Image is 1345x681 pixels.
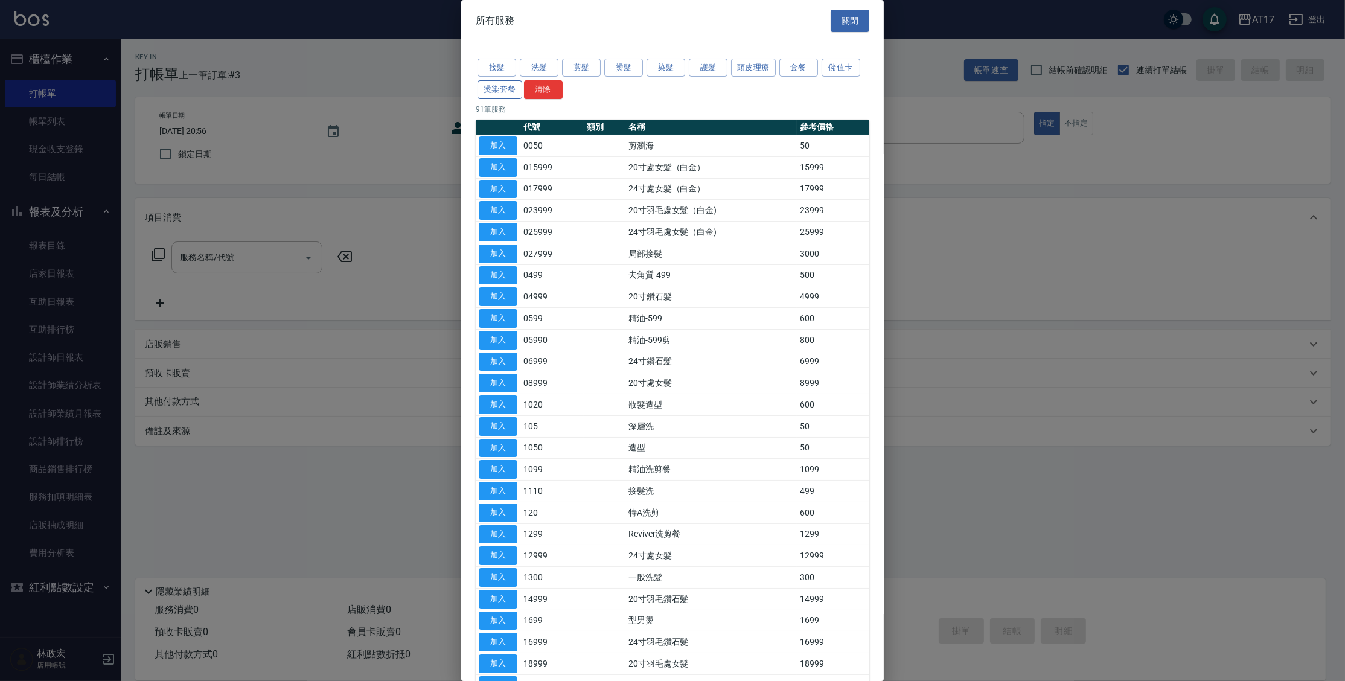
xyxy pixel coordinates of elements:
td: 027999 [520,243,584,264]
td: 局部接髮 [625,243,797,264]
td: 25999 [797,222,869,243]
td: 20寸鑽石髮 [625,286,797,308]
td: 120 [520,502,584,523]
button: 加入 [479,439,517,458]
button: 加入 [479,546,517,565]
button: 儲值卡 [822,59,860,77]
button: 加入 [479,395,517,414]
td: 20寸羽毛處女髮 [625,653,797,675]
button: 加入 [479,417,517,436]
td: 1300 [520,567,584,589]
td: 025999 [520,222,584,243]
button: 加入 [479,482,517,500]
td: 1020 [520,394,584,416]
span: 所有服務 [476,14,514,27]
button: 加入 [479,612,517,630]
td: 50 [797,415,869,437]
button: 加入 [479,201,517,220]
td: 精油洗剪餐 [625,459,797,481]
td: 0599 [520,308,584,330]
td: 04999 [520,286,584,308]
td: 015999 [520,156,584,178]
td: 50 [797,437,869,459]
button: 加入 [479,504,517,522]
td: 105 [520,415,584,437]
td: 24寸羽毛鑽石髮 [625,631,797,653]
td: 14999 [797,588,869,610]
button: 加入 [479,287,517,306]
th: 代號 [520,120,584,135]
button: 頭皮理療 [731,59,776,77]
td: 50 [797,135,869,157]
button: 護髮 [689,59,727,77]
td: 1299 [520,523,584,545]
td: 接髮洗 [625,481,797,502]
td: 300 [797,567,869,589]
td: 16999 [520,631,584,653]
td: 8999 [797,372,869,394]
button: 加入 [479,245,517,263]
td: 0050 [520,135,584,157]
td: 12999 [520,545,584,567]
td: 499 [797,481,869,502]
td: 600 [797,394,869,416]
td: 06999 [520,351,584,372]
button: 加入 [479,180,517,199]
td: 20寸羽毛鑽石髮 [625,588,797,610]
td: 去角質-499 [625,264,797,286]
td: 1110 [520,481,584,502]
button: 接髮 [478,59,516,77]
td: 17999 [797,178,869,200]
button: 套餐 [779,59,818,77]
button: 加入 [479,223,517,241]
td: 1099 [797,459,869,481]
td: 017999 [520,178,584,200]
td: 16999 [797,631,869,653]
td: 深層洗 [625,415,797,437]
button: 燙髮 [604,59,643,77]
button: 剪髮 [562,59,601,77]
button: 加入 [479,460,517,479]
td: 18999 [797,653,869,675]
button: 關閉 [831,10,869,32]
td: 20寸處女髮 [625,372,797,394]
button: 燙染套餐 [478,80,522,99]
button: 加入 [479,590,517,609]
button: 加入 [479,654,517,673]
td: 600 [797,308,869,330]
button: 加入 [479,136,517,155]
td: Reviver洗剪餐 [625,523,797,545]
td: 特A洗剪 [625,502,797,523]
td: 6999 [797,351,869,372]
button: 加入 [479,266,517,285]
td: 20寸羽毛處女髮（白金) [625,200,797,222]
td: 精油-599 [625,308,797,330]
td: 1699 [520,610,584,631]
button: 加入 [479,353,517,371]
td: 1050 [520,437,584,459]
td: 023999 [520,200,584,222]
button: 加入 [479,568,517,587]
td: 造型 [625,437,797,459]
td: 20寸處女髮（白金） [625,156,797,178]
button: 加入 [479,374,517,392]
td: 12999 [797,545,869,567]
th: 名稱 [625,120,797,135]
td: 1299 [797,523,869,545]
td: 08999 [520,372,584,394]
td: 剪瀏海 [625,135,797,157]
p: 91 筆服務 [476,104,869,115]
td: 24寸處女髮（白金） [625,178,797,200]
button: 清除 [524,80,563,99]
td: 0499 [520,264,584,286]
td: 型男燙 [625,610,797,631]
td: 1699 [797,610,869,631]
button: 加入 [479,309,517,328]
button: 加入 [479,158,517,177]
button: 洗髮 [520,59,558,77]
button: 染髮 [647,59,685,77]
td: 妝髮造型 [625,394,797,416]
th: 類別 [584,120,625,135]
td: 3000 [797,243,869,264]
th: 參考價格 [797,120,869,135]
